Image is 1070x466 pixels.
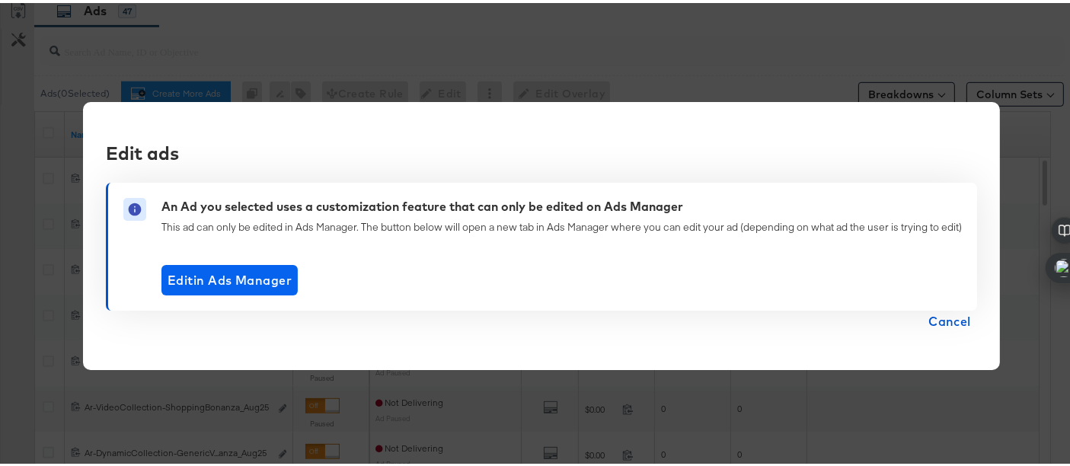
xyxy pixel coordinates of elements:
button: Editin Ads Manager [161,262,298,292]
div: This ad can only be edited in Ads Manager. The button below will open a new tab in Ads Manager wh... [161,217,962,231]
div: An Ad you selected uses a customization feature that can only be edited on Ads Manager [161,195,683,212]
span: Edit in Ads Manager [168,267,292,288]
div: Edit ads [106,137,966,163]
span: Cancel [928,308,971,329]
button: Cancel [922,308,977,329]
